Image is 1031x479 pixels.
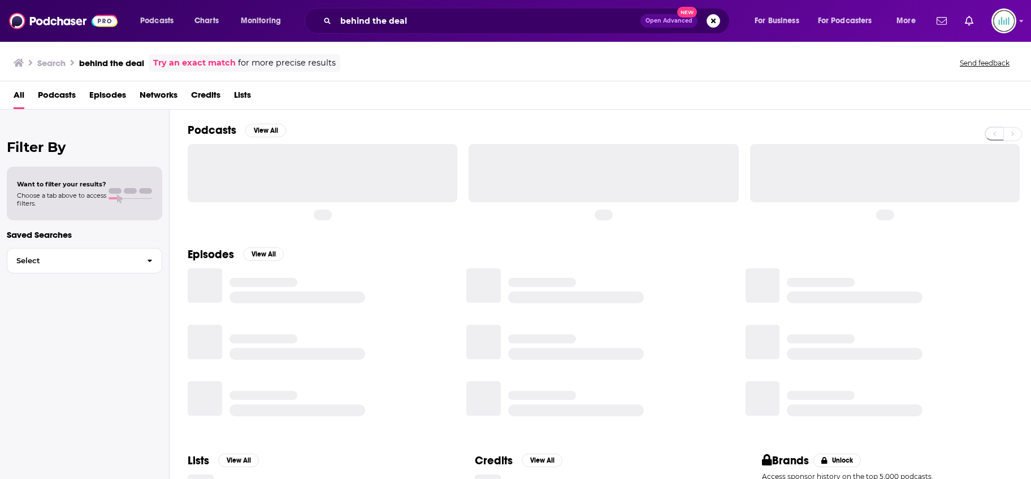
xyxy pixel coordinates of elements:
a: Try an exact match [153,56,236,69]
button: Send feedback [956,58,1013,68]
img: User Profile [991,8,1016,33]
span: Select [7,257,138,264]
h3: behind the deal [79,58,144,68]
h2: Lists [188,454,209,468]
img: Podchaser - Follow, Share and Rate Podcasts [9,10,118,32]
button: Select [7,248,162,273]
a: All [14,86,24,109]
button: View All [522,454,562,467]
p: Saved Searches [7,229,162,240]
button: View All [243,247,284,261]
button: open menu [811,12,889,30]
a: EpisodesView All [188,247,284,262]
button: Unlock [813,454,861,467]
h2: Filter By [7,139,162,155]
h2: Brands [762,454,809,468]
a: Lists [234,86,251,109]
span: For Business [755,13,799,29]
a: Charts [187,12,226,30]
span: More [896,13,916,29]
a: Show notifications dropdown [960,11,978,31]
h3: Search [37,58,66,68]
span: Want to filter your results? [17,180,106,188]
button: open menu [233,12,296,30]
input: Search podcasts, credits, & more... [336,12,640,30]
a: Networks [140,86,177,109]
div: Search podcasts, credits, & more... [315,8,740,34]
h2: Podcasts [188,123,236,137]
span: Charts [194,13,219,29]
h2: Credits [475,454,513,468]
a: Podcasts [38,86,76,109]
button: Show profile menu [991,8,1016,33]
h2: Episodes [188,247,234,262]
span: for more precise results [238,56,336,69]
button: open menu [747,12,813,30]
a: ListsView All [188,454,259,468]
a: Credits [191,86,220,109]
span: Open Advanced [646,18,692,24]
a: PodcastsView All [188,123,286,137]
button: View All [245,124,286,137]
a: Show notifications dropdown [932,11,951,31]
span: New [677,7,698,18]
button: open menu [889,12,930,30]
span: Choose a tab above to access filters. [17,191,106,207]
span: Logged in as podglomerate [991,8,1016,33]
span: Monitoring [241,13,281,29]
button: View All [218,454,259,467]
a: Episodes [89,86,126,109]
button: open menu [132,12,188,30]
button: Open AdvancedNew [640,14,698,28]
a: CreditsView All [475,454,562,468]
span: Podcasts [140,13,174,29]
span: For Podcasters [818,13,872,29]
